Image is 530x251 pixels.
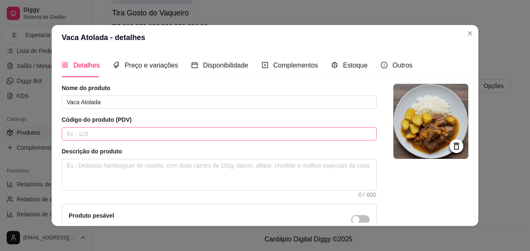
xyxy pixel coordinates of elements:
[62,115,377,124] article: Código do produto (PDV)
[113,62,120,68] span: tags
[69,222,325,228] p: Ao marcar essa opção o valor do produto será desconsiderado da forma unitária e começará a valer ...
[381,62,387,68] span: info-circle
[331,62,338,68] span: code-sandbox
[62,84,377,92] article: Nome do produto
[62,127,377,141] input: Ex.: 123
[262,62,268,68] span: plus-square
[203,62,248,69] span: Disponibilidade
[125,62,178,69] span: Preço e variações
[62,62,68,68] span: appstore
[393,84,468,159] img: logo da loja
[191,62,198,68] span: calendar
[62,147,377,156] article: Descrição do produto
[73,62,100,69] span: Detalhes
[62,95,377,109] input: Ex.: Hamburguer de costela
[52,25,478,50] header: Vaca Atolada - detalhes
[463,27,477,40] button: Close
[392,62,412,69] span: Outros
[343,62,367,69] span: Estoque
[273,62,318,69] span: Complementos
[69,212,114,219] label: Produto pesável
